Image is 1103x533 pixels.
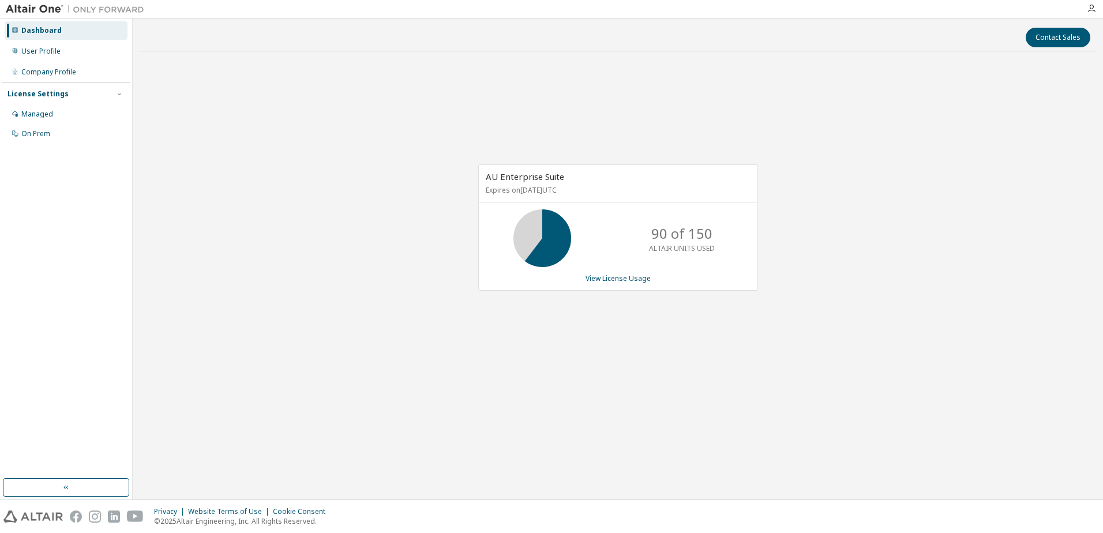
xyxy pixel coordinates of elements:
img: youtube.svg [127,511,144,523]
img: altair_logo.svg [3,511,63,523]
img: instagram.svg [89,511,101,523]
p: Expires on [DATE] UTC [486,185,748,195]
a: View License Usage [586,273,651,283]
div: Dashboard [21,26,62,35]
div: On Prem [21,129,50,138]
img: Altair One [6,3,150,15]
div: Company Profile [21,67,76,77]
button: Contact Sales [1026,28,1090,47]
img: linkedin.svg [108,511,120,523]
img: facebook.svg [70,511,82,523]
p: © 2025 Altair Engineering, Inc. All Rights Reserved. [154,516,332,526]
p: 90 of 150 [651,224,712,243]
div: Cookie Consent [273,507,332,516]
p: ALTAIR UNITS USED [649,243,715,253]
div: License Settings [7,89,69,99]
div: User Profile [21,47,61,56]
span: AU Enterprise Suite [486,171,564,182]
div: Privacy [154,507,188,516]
div: Website Terms of Use [188,507,273,516]
div: Managed [21,110,53,119]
